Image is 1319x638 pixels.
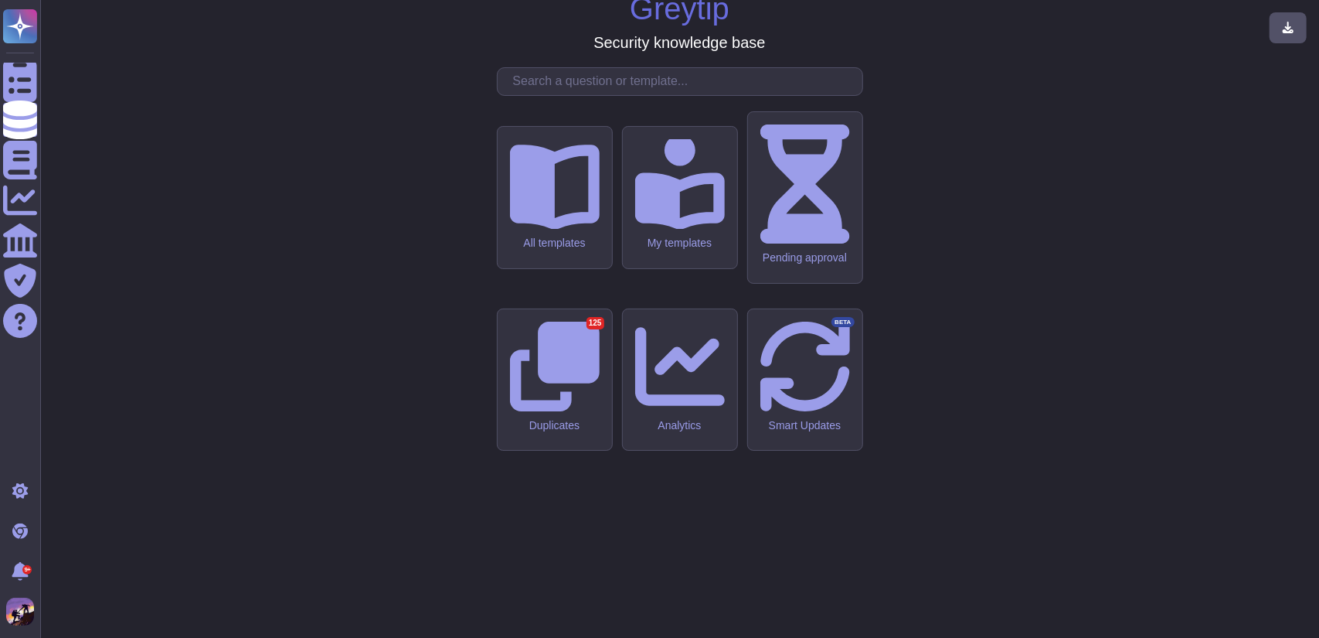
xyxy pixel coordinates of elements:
img: user [6,598,34,626]
div: 125 [586,317,604,329]
div: 9+ [22,565,32,575]
input: Search a question or template... [505,68,862,95]
h3: Security knowledge base [593,33,765,52]
div: Smart Updates [760,419,850,432]
div: Analytics [635,419,725,432]
button: user [3,595,45,629]
div: My templates [635,237,725,250]
div: All templates [510,237,600,250]
div: Duplicates [510,419,600,432]
div: BETA [831,317,854,328]
div: Pending approval [760,251,850,264]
